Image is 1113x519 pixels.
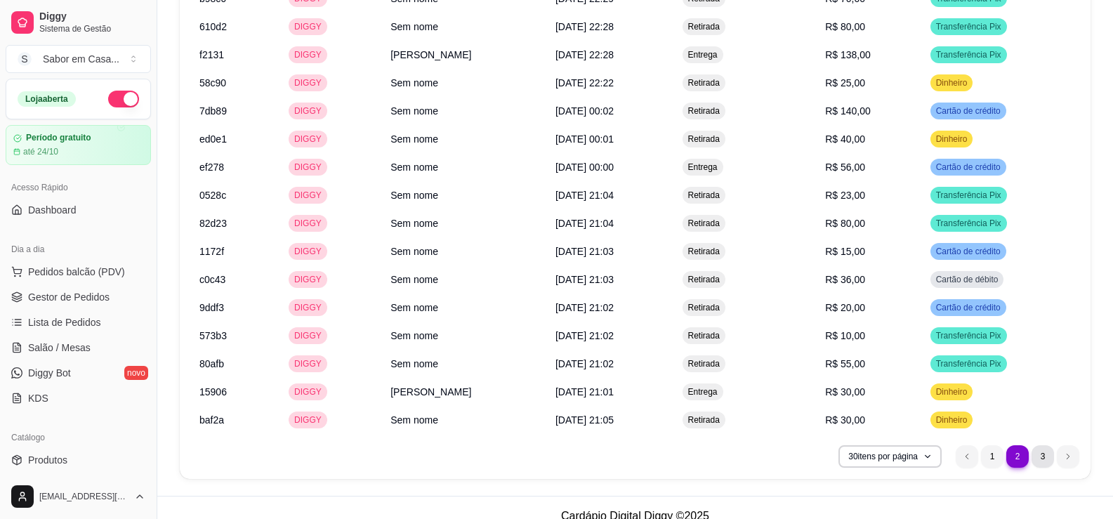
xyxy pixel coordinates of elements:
[199,190,226,201] span: 0528c
[1006,445,1029,468] li: pagination item 2 active
[6,125,151,165] a: Período gratuitoaté 24/10
[6,480,151,513] button: [EMAIL_ADDRESS][DOMAIN_NAME]
[933,21,1004,32] span: Transferência Pix
[6,238,151,261] div: Dia a dia
[39,23,145,34] span: Sistema de Gestão
[291,77,324,88] span: DIGGY
[199,414,224,426] span: baf2a
[382,406,547,434] td: Sem nome
[555,218,614,229] span: [DATE] 21:04
[6,176,151,199] div: Acesso Rápido
[6,199,151,221] a: Dashboard
[199,77,226,88] span: 58c90
[28,453,67,467] span: Produtos
[28,290,110,304] span: Gestor de Pedidos
[199,386,227,398] span: 15906
[382,294,547,322] td: Sem nome
[555,246,614,257] span: [DATE] 21:03
[1057,445,1079,468] li: next page button
[199,358,224,369] span: 80afb
[382,322,547,350] td: Sem nome
[6,286,151,308] a: Gestor de Pedidos
[933,302,1003,313] span: Cartão de crédito
[685,105,723,117] span: Retirada
[291,274,324,285] span: DIGGY
[825,414,865,426] span: R$ 30,00
[685,190,723,201] span: Retirada
[199,49,224,60] span: f2131
[555,190,614,201] span: [DATE] 21:04
[291,386,324,398] span: DIGGY
[199,274,225,285] span: c0c43
[825,358,865,369] span: R$ 55,00
[18,91,76,107] div: Loja aberta
[933,274,1001,285] span: Cartão de débito
[685,21,723,32] span: Retirada
[291,21,324,32] span: DIGGY
[933,386,970,398] span: Dinheiro
[685,330,723,341] span: Retirada
[28,203,77,217] span: Dashboard
[291,414,324,426] span: DIGGY
[825,105,871,117] span: R$ 140,00
[6,362,151,384] a: Diggy Botnovo
[39,491,129,502] span: [EMAIL_ADDRESS][DOMAIN_NAME]
[291,246,324,257] span: DIGGY
[382,41,547,69] td: [PERSON_NAME]
[933,246,1003,257] span: Cartão de crédito
[382,69,547,97] td: Sem nome
[6,449,151,471] a: Produtos
[23,146,58,157] article: até 24/10
[933,218,1004,229] span: Transferência Pix
[981,445,1003,468] li: pagination item 1
[199,218,227,229] span: 82d23
[199,330,227,341] span: 573b3
[555,77,614,88] span: [DATE] 22:22
[291,302,324,313] span: DIGGY
[199,302,224,313] span: 9ddf3
[28,391,48,405] span: KDS
[825,330,865,341] span: R$ 10,00
[28,265,125,279] span: Pedidos balcão (PDV)
[933,77,970,88] span: Dinheiro
[382,265,547,294] td: Sem nome
[555,49,614,60] span: [DATE] 22:28
[382,181,547,209] td: Sem nome
[382,209,547,237] td: Sem nome
[555,21,614,32] span: [DATE] 22:28
[26,133,91,143] article: Período gratuito
[199,21,227,32] span: 610d2
[382,125,547,153] td: Sem nome
[825,133,865,145] span: R$ 40,00
[6,426,151,449] div: Catálogo
[825,77,865,88] span: R$ 25,00
[685,358,723,369] span: Retirada
[39,11,145,23] span: Diggy
[933,330,1004,341] span: Transferência Pix
[382,153,547,181] td: Sem nome
[685,302,723,313] span: Retirada
[555,302,614,313] span: [DATE] 21:02
[1032,445,1054,468] li: pagination item 3
[825,21,865,32] span: R$ 80,00
[382,378,547,406] td: [PERSON_NAME]
[933,105,1003,117] span: Cartão de crédito
[382,350,547,378] td: Sem nome
[199,133,227,145] span: ed0e1
[291,218,324,229] span: DIGGY
[555,274,614,285] span: [DATE] 21:03
[6,387,151,409] a: KDS
[291,49,324,60] span: DIGGY
[382,97,547,125] td: Sem nome
[382,237,547,265] td: Sem nome
[685,77,723,88] span: Retirada
[555,358,614,369] span: [DATE] 21:02
[555,330,614,341] span: [DATE] 21:02
[291,330,324,341] span: DIGGY
[108,91,139,107] button: Alterar Status
[825,274,865,285] span: R$ 36,00
[291,190,324,201] span: DIGGY
[28,315,101,329] span: Lista de Pedidos
[933,133,970,145] span: Dinheiro
[825,302,865,313] span: R$ 20,00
